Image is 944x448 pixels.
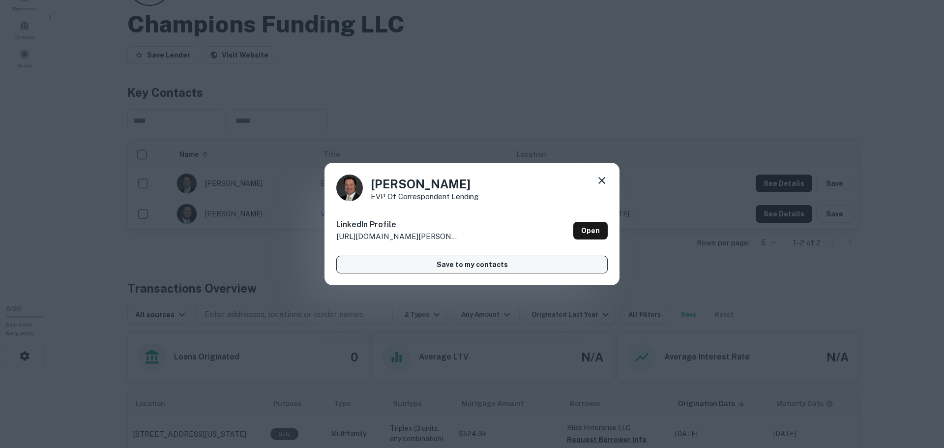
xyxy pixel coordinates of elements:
[336,219,459,231] h6: LinkedIn Profile
[371,193,478,200] p: EVP of Correspondent Lending
[336,256,608,273] button: Save to my contacts
[895,369,944,417] iframe: Chat Widget
[336,175,363,201] img: 1517561044559
[371,175,478,193] h4: [PERSON_NAME]
[336,231,459,242] p: [URL][DOMAIN_NAME][PERSON_NAME]
[573,222,608,239] a: Open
